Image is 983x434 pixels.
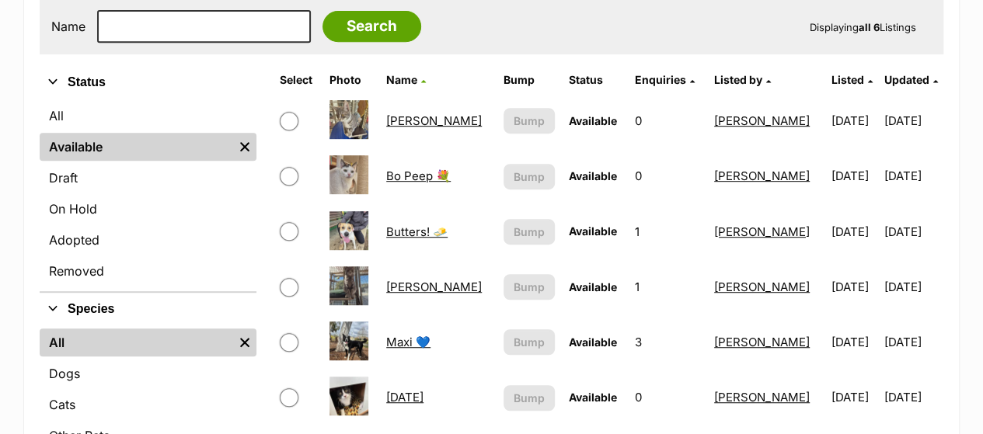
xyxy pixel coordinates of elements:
[51,19,85,33] label: Name
[825,149,883,203] td: [DATE]
[825,260,883,314] td: [DATE]
[40,99,256,291] div: Status
[714,113,810,128] a: [PERSON_NAME]
[386,113,482,128] a: [PERSON_NAME]
[569,169,617,182] span: Available
[629,94,706,148] td: 0
[40,359,256,387] a: Dogs
[629,315,706,369] td: 3
[514,113,545,129] span: Bump
[386,73,426,86] a: Name
[514,334,545,350] span: Bump
[514,224,545,240] span: Bump
[386,168,451,183] a: Bo Peep 💐
[884,94,942,148] td: [DATE]
[40,328,233,356] a: All
[635,73,686,86] span: translation missing: en.admin.listings.index.attributes.enquiries
[274,68,322,92] th: Select
[40,164,256,192] a: Draft
[40,257,256,285] a: Removed
[569,335,617,349] span: Available
[825,370,883,424] td: [DATE]
[40,195,256,223] a: On Hold
[825,205,883,259] td: [DATE]
[504,329,554,355] button: Bump
[825,315,883,369] td: [DATE]
[714,73,762,86] span: Listed by
[714,390,810,404] a: [PERSON_NAME]
[569,224,617,238] span: Available
[635,73,695,86] a: Enquiries
[714,335,810,349] a: [PERSON_NAME]
[514,390,545,406] span: Bump
[514,279,545,295] span: Bump
[386,279,482,294] a: [PERSON_NAME]
[497,68,560,92] th: Bump
[40,226,256,254] a: Adopted
[563,68,628,92] th: Status
[569,391,617,404] span: Available
[810,21,916,33] span: Displaying Listings
[629,370,706,424] td: 0
[40,133,233,161] a: Available
[714,224,810,239] a: [PERSON_NAME]
[884,260,942,314] td: [DATE]
[40,72,256,92] button: Status
[323,68,378,92] th: Photo
[322,11,421,42] input: Search
[884,315,942,369] td: [DATE]
[40,102,256,130] a: All
[386,390,424,404] a: [DATE]
[504,219,554,245] button: Bump
[859,21,880,33] strong: all 6
[514,168,545,185] span: Bump
[884,370,942,424] td: [DATE]
[884,205,942,259] td: [DATE]
[714,168,810,183] a: [PERSON_NAME]
[714,279,810,294] a: [PERSON_NAME]
[825,94,883,148] td: [DATE]
[629,260,706,314] td: 1
[504,164,554,189] button: Bump
[569,280,617,293] span: Available
[569,114,617,127] span: Available
[40,299,256,319] button: Species
[884,149,942,203] td: [DATE]
[40,391,256,418] a: Cats
[629,149,706,203] td: 0
[831,73,864,86] span: Listed
[629,205,706,259] td: 1
[831,73,873,86] a: Listed
[504,274,554,300] button: Bump
[386,335,430,349] a: Maxi 💙
[233,328,256,356] a: Remove filter
[714,73,771,86] a: Listed by
[386,224,448,239] a: Butters! 🧈
[884,73,929,86] span: Updated
[504,108,554,134] button: Bump
[884,73,938,86] a: Updated
[386,73,417,86] span: Name
[233,133,256,161] a: Remove filter
[504,385,554,411] button: Bump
